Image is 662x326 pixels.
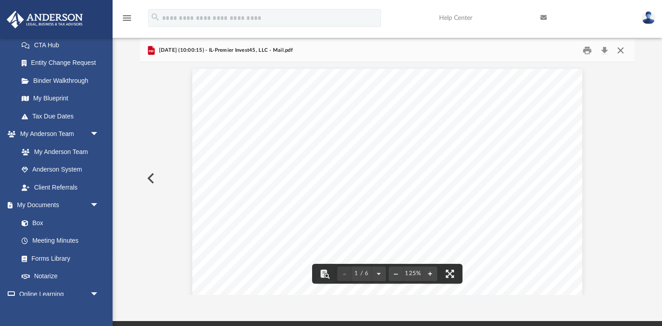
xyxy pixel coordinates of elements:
i: menu [122,13,132,23]
a: Box [13,214,104,232]
button: Close [612,43,629,57]
div: File preview [140,62,635,294]
a: Meeting Minutes [13,232,108,250]
img: User Pic [642,11,655,24]
a: My Anderson Teamarrow_drop_down [6,125,108,143]
a: menu [122,17,132,23]
button: Previous File [140,166,160,191]
a: My Anderson Team [13,143,104,161]
i: search [150,12,160,22]
a: My Documentsarrow_drop_down [6,196,108,214]
button: Toggle findbar [315,264,335,284]
span: 1 / 6 [352,271,372,276]
button: Download [596,43,612,57]
div: Current zoom level [403,271,423,276]
span: arrow_drop_down [90,196,108,215]
a: Notarize [13,267,108,285]
button: Enter fullscreen [440,264,460,284]
a: Entity Change Request [13,54,113,72]
span: arrow_drop_down [90,285,108,303]
button: Zoom out [389,264,403,284]
div: Document Viewer [140,62,635,294]
a: Client Referrals [13,178,108,196]
a: Tax Due Dates [13,107,113,125]
div: Preview [140,39,635,295]
button: Print [579,43,597,57]
a: Binder Walkthrough [13,72,113,90]
a: Anderson System [13,161,108,179]
button: Next page [372,264,386,284]
button: 1 / 6 [352,264,372,284]
a: Online Learningarrow_drop_down [6,285,108,303]
img: Anderson Advisors Platinum Portal [4,11,86,28]
span: [DATE] (10:00:15) - IL-Premier Invest45, LLC - Mail.pdf [157,46,293,54]
span: arrow_drop_down [90,125,108,144]
button: Zoom in [423,264,437,284]
a: CTA Hub [13,36,113,54]
a: Forms Library [13,249,104,267]
a: My Blueprint [13,90,108,108]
